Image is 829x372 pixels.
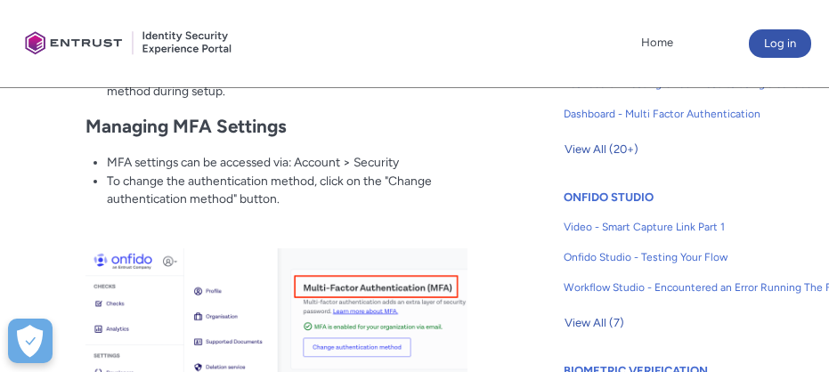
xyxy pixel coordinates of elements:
h2: Managing MFA Settings [85,116,467,138]
a: Home [637,29,678,56]
button: View All (7) [564,309,625,337]
a: ONFIDO STUDIO [564,190,654,204]
div: Cookie Preferences [8,319,53,363]
button: Open Preferences [8,319,53,363]
button: Log in [749,29,811,58]
li: MFA settings can be accessed via: Account > Security [107,153,467,172]
span: View All (7) [565,310,624,336]
li: To change the authentication method, click on the "Change authentication method" button. [107,172,467,208]
span: View All (20+) [565,136,638,163]
button: View All (20+) [564,135,639,164]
